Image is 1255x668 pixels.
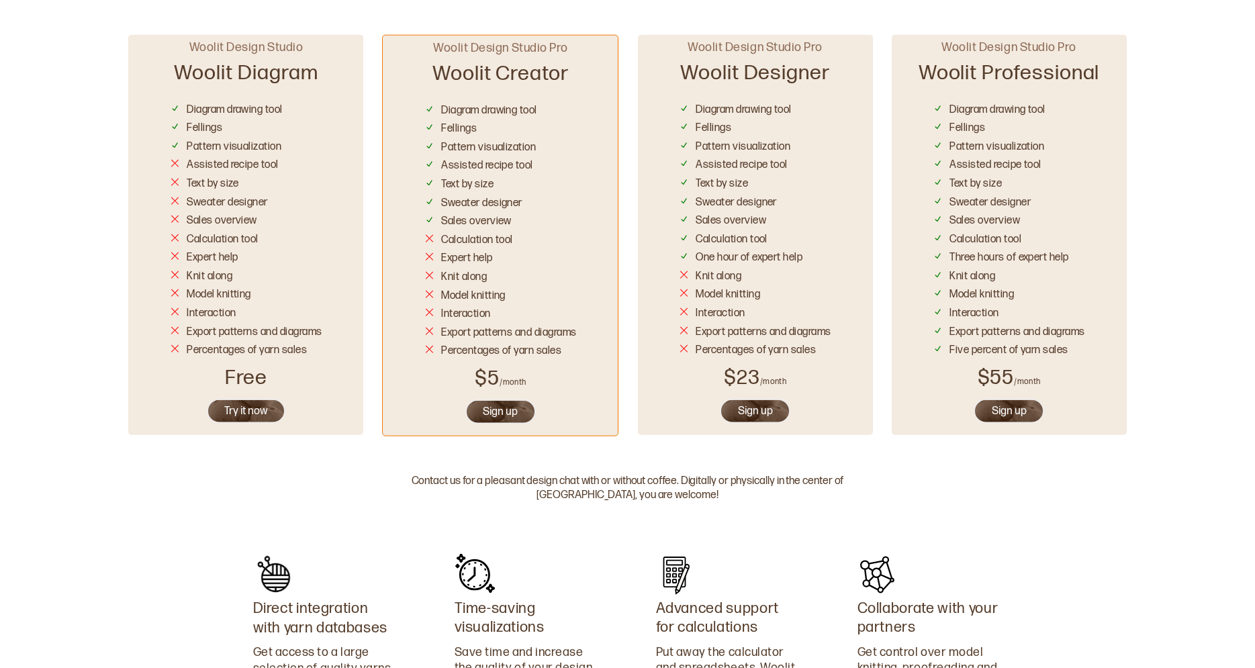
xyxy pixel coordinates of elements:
div: Fellings [949,122,985,136]
div: Interaction [696,307,745,321]
div: Knit along [949,270,995,284]
div: $23 [724,365,786,391]
div: Pattern visualization [696,140,790,154]
div: Knit along [441,271,487,285]
div: Advanced support for calculations [656,600,801,638]
div: Woolit Design Studio Pro [688,40,823,55]
div: /month [1014,377,1040,387]
button: Sign up [974,399,1044,424]
div: Sales overview [441,215,512,229]
div: Text by size [187,177,239,191]
div: $5 [475,365,526,392]
div: Percentages of yarn sales [187,344,307,358]
div: Calculation tool [187,233,259,247]
div: Model knitting [696,288,760,302]
div: Time-saving visualizations [455,600,600,638]
div: Woolit Professional [919,55,1100,99]
div: Knit along [696,270,741,284]
div: Model knitting [949,288,1014,302]
img: Beskrivende ikon [656,554,697,594]
div: Diagram drawing tool [187,103,283,117]
div: Fellings [696,122,731,136]
img: Beskrivende ikon [857,554,898,594]
div: Export patterns and diagrams [949,326,1084,340]
div: Calculation tool [949,233,1021,247]
div: Interaction [187,307,236,321]
div: Percentages of yarn sales [441,344,561,359]
div: Sweater designer [949,196,1031,210]
div: Fellings [187,122,222,136]
div: Collaborate with your partners [857,600,1003,638]
div: Text by size [696,177,748,191]
button: Sign up [720,399,790,424]
div: Export patterns and diagrams [696,326,831,340]
div: Diagram drawing tool [441,104,537,118]
div: Woolit Designer [680,55,830,99]
div: Text by size [949,177,1002,191]
div: Fellings [441,122,477,136]
div: Three hours of expert help [949,251,1068,265]
div: Expert help [441,252,492,266]
div: $55 [978,365,1041,391]
div: Pattern visualization [441,141,536,155]
div: Pattern visualization [187,140,281,154]
button: Sign up [465,399,536,424]
div: /month [500,377,526,388]
img: Beskrivende ikon [253,554,294,595]
div: Free [225,365,268,391]
div: Sales overview [187,214,257,228]
div: Diagram drawing tool [949,103,1045,117]
div: Expert help [187,251,238,265]
div: Model knitting [187,288,251,302]
div: Contact us for a pleasant design chat with or without coffee. Digitally or physically in the cent... [384,475,871,503]
div: Text by size [441,178,494,192]
div: Assisted recipe tool [696,158,788,173]
div: Assisted recipe tool [187,158,279,173]
div: Interaction [949,307,998,321]
div: Woolit Design Studio Pro [941,40,1076,55]
div: Assisted recipe tool [441,159,533,173]
div: Sweater designer [441,197,522,211]
div: Diagram drawing tool [696,103,792,117]
div: Five percent of yarn sales [949,344,1068,358]
div: Calculation tool [696,233,768,247]
div: Sales overview [949,214,1020,228]
div: Pattern visualization [949,140,1044,154]
div: /month [760,377,786,387]
button: Try it now [207,399,285,424]
div: One hour of expert help [696,251,802,265]
div: Percentages of yarn sales [696,344,816,358]
div: Interaction [441,307,490,322]
div: Sweater designer [696,196,777,210]
img: Beskrivende ikon [455,554,496,594]
div: Assisted recipe tool [949,158,1041,173]
div: Woolit Design Studio Pro [433,40,568,56]
div: Woolit Creator [432,56,569,99]
div: Woolit Design Studio [189,40,304,55]
div: Sales overview [696,214,766,228]
div: Knit along [187,270,232,284]
div: Woolit Diagram [174,55,318,99]
div: Export patterns and diagrams [187,326,322,340]
div: Export patterns and diagrams [441,326,576,340]
div: Direct integration with yarn databases [253,600,398,638]
div: Calculation tool [441,234,513,248]
div: Model knitting [441,289,506,303]
div: Sweater designer [187,196,268,210]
